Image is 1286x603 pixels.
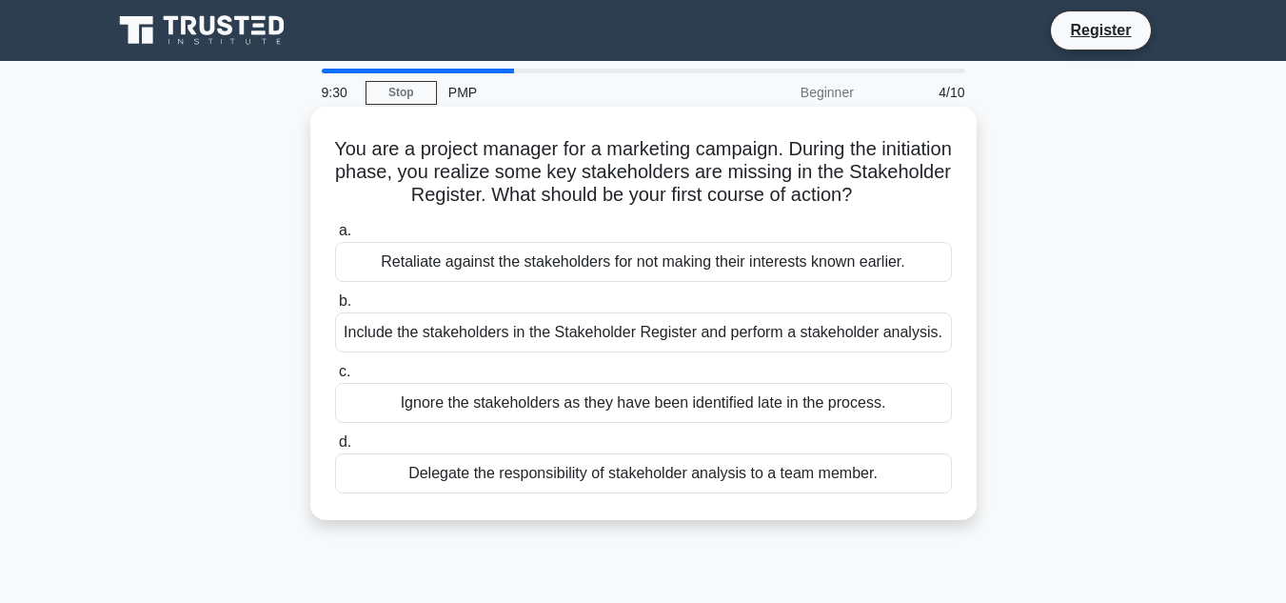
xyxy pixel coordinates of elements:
div: 4/10 [865,73,977,111]
span: c. [339,363,350,379]
div: PMP [437,73,699,111]
a: Stop [366,81,437,105]
span: a. [339,222,351,238]
div: Include the stakeholders in the Stakeholder Register and perform a stakeholder analysis. [335,312,952,352]
div: Retaliate against the stakeholders for not making their interests known earlier. [335,242,952,282]
span: b. [339,292,351,309]
div: 9:30 [310,73,366,111]
div: Beginner [699,73,865,111]
a: Register [1058,18,1142,42]
div: Delegate the responsibility of stakeholder analysis to a team member. [335,453,952,493]
h5: You are a project manager for a marketing campaign. During the initiation phase, you realize some... [333,137,954,208]
span: d. [339,433,351,450]
div: Ignore the stakeholders as they have been identified late in the process. [335,383,952,423]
